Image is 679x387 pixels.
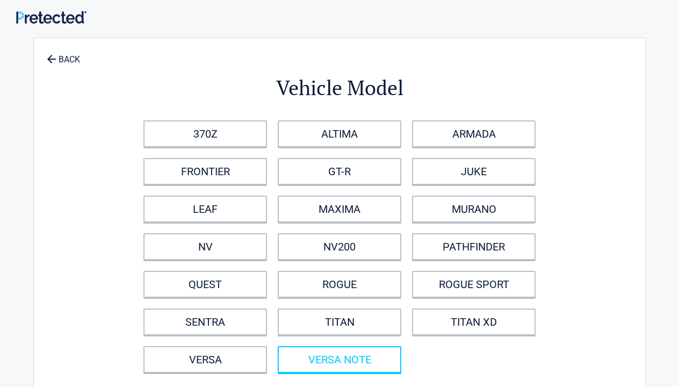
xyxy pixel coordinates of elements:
a: PATHFINDER [412,233,536,260]
a: QUEST [143,271,267,298]
a: MAXIMA [278,196,401,223]
a: GT-R [278,158,401,185]
a: FRONTIER [143,158,267,185]
a: VERSA NOTE [278,346,401,373]
a: SENTRA [143,309,267,335]
a: JUKE [412,158,536,185]
img: Main Logo [16,11,86,24]
a: ALTIMA [278,120,401,147]
a: 370Z [143,120,267,147]
a: ROGUE SPORT [412,271,536,298]
a: MURANO [412,196,536,223]
a: BACK [45,45,82,64]
h2: Vehicle Model [93,74,586,102]
a: ARMADA [412,120,536,147]
a: NV200 [278,233,401,260]
a: TITAN [278,309,401,335]
a: TITAN XD [412,309,536,335]
a: ROGUE [278,271,401,298]
a: NV [143,233,267,260]
a: VERSA [143,346,267,373]
a: LEAF [143,196,267,223]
